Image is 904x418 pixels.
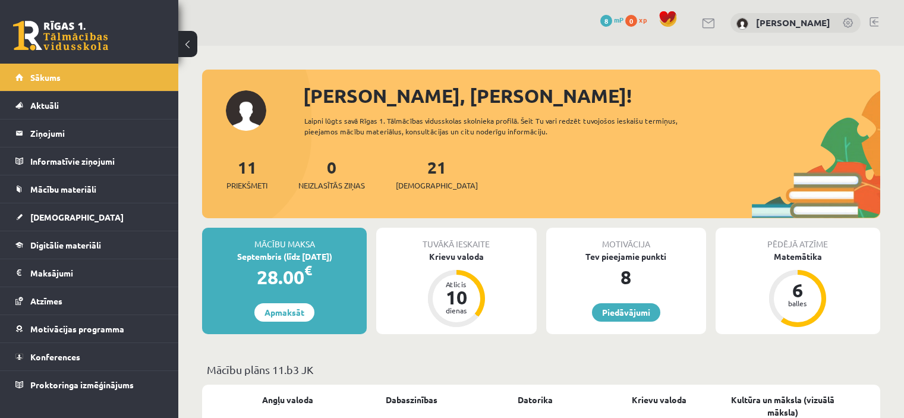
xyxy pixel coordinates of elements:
[30,100,59,111] span: Aktuāli
[632,394,686,406] a: Krievu valoda
[254,303,314,322] a: Apmaksāt
[262,394,313,406] a: Angļu valoda
[546,263,706,291] div: 8
[614,15,623,24] span: mP
[30,212,124,222] span: [DEMOGRAPHIC_DATA]
[546,228,706,250] div: Motivācija
[716,228,880,250] div: Pēdējā atzīme
[376,250,536,329] a: Krievu valoda Atlicis 10 dienas
[298,180,365,191] span: Neizlasītās ziņas
[376,228,536,250] div: Tuvākā ieskaite
[780,300,815,307] div: balles
[546,250,706,263] div: Tev pieejamie punkti
[207,362,875,378] p: Mācību plāns 11.b3 JK
[30,351,80,362] span: Konferences
[202,263,367,291] div: 28.00
[202,228,367,250] div: Mācību maksa
[15,175,163,203] a: Mācību materiāli
[15,120,163,147] a: Ziņojumi
[30,323,124,334] span: Motivācijas programma
[518,394,553,406] a: Datorika
[736,18,748,30] img: Kristīne Saulīte
[439,281,474,288] div: Atlicis
[30,379,134,390] span: Proktoringa izmēģinājums
[716,250,880,263] div: Matemātika
[15,343,163,370] a: Konferences
[15,259,163,287] a: Maksājumi
[30,147,163,175] legend: Informatīvie ziņojumi
[15,203,163,231] a: [DEMOGRAPHIC_DATA]
[15,231,163,259] a: Digitālie materiāli
[304,262,312,279] span: €
[226,156,267,191] a: 11Priekšmeti
[15,287,163,315] a: Atzīmes
[396,156,478,191] a: 21[DEMOGRAPHIC_DATA]
[30,259,163,287] legend: Maksājumi
[716,250,880,329] a: Matemātika 6 balles
[439,288,474,307] div: 10
[226,180,267,191] span: Priekšmeti
[15,371,163,398] a: Proktoringa izmēģinājums
[30,296,62,306] span: Atzīmes
[15,92,163,119] a: Aktuāli
[780,281,815,300] div: 6
[592,303,660,322] a: Piedāvājumi
[15,64,163,91] a: Sākums
[13,21,108,51] a: Rīgas 1. Tālmācības vidusskola
[303,81,880,110] div: [PERSON_NAME], [PERSON_NAME]!
[15,147,163,175] a: Informatīvie ziņojumi
[439,307,474,314] div: dienas
[600,15,623,24] a: 8 mP
[15,315,163,342] a: Motivācijas programma
[376,250,536,263] div: Krievu valoda
[625,15,653,24] a: 0 xp
[386,394,437,406] a: Dabaszinības
[625,15,637,27] span: 0
[396,180,478,191] span: [DEMOGRAPHIC_DATA]
[304,115,711,137] div: Laipni lūgts savā Rīgas 1. Tālmācības vidusskolas skolnieka profilā. Šeit Tu vari redzēt tuvojošo...
[756,17,830,29] a: [PERSON_NAME]
[30,184,96,194] span: Mācību materiāli
[600,15,612,27] span: 8
[30,120,163,147] legend: Ziņojumi
[298,156,365,191] a: 0Neizlasītās ziņas
[639,15,647,24] span: xp
[202,250,367,263] div: Septembris (līdz [DATE])
[30,72,61,83] span: Sākums
[30,240,101,250] span: Digitālie materiāli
